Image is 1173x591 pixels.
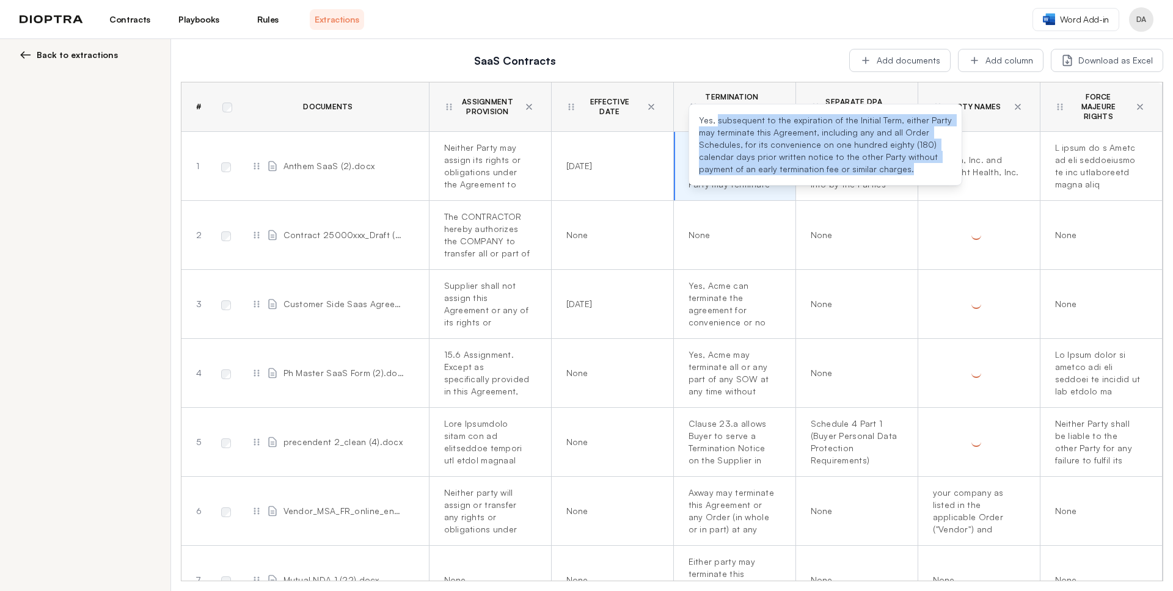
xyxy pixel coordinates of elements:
[1129,7,1153,32] button: Profile menu
[1055,298,1142,310] div: None
[566,574,654,586] div: None
[1055,574,1142,586] div: None
[699,114,952,175] div: Yes, subsequent to the expiration of the Initial Term, either Party may terminate this Agreement,...
[689,349,776,397] div: Yes, Acme may terminate all or any part of any SOW at any time without cause and in its sole disc...
[689,229,776,241] div: None
[188,52,842,69] h2: SaaS Contracts
[811,574,898,586] div: None
[644,100,659,114] button: Delete column
[181,477,212,546] td: 6
[825,97,883,117] span: Separate DPA Referenced
[689,418,776,466] div: Clause 23.a allows Buyer to serve a Termination Notice on the Supplier in respect of any Services...
[181,201,212,270] td: 2
[1055,349,1142,397] div: Lo Ipsum dolor si ametco adi eli seddoei te incidid ut lab etdolo ma aliquaenima, min ve Quisn ex...
[703,92,761,121] span: Termination Right For Convenience
[444,418,532,466] div: Lore Ipsumdolo sitam con ad elitseddoe tempori utl etdol magnaal enimadm ve qui nostr Exerc, ulla...
[566,367,654,379] div: None
[958,49,1043,72] button: Add column
[444,487,532,535] div: Neither party will assign or transfer any rights or obligations under this Agreement without the ...
[459,97,517,117] span: Assignment Provision
[1060,13,1109,26] span: Word Add-in
[811,229,898,241] div: None
[689,487,776,535] div: Axway may terminate this Agreement or any Order (in whole or in part) at any time by providing wr...
[811,298,898,310] div: None
[20,49,156,61] button: Back to extractions
[1070,92,1128,121] span: Force Majeure Rights
[1133,100,1147,114] button: Delete column
[566,436,654,448] div: None
[933,487,1020,535] div: your company as listed in the applicable Order ("Vendor") and Axway Software a French corporation
[1051,49,1163,72] button: Download as Excel
[181,82,212,132] th: #
[181,270,212,339] td: 3
[766,100,781,114] button: Delete column
[581,97,639,117] span: Effective Date
[20,15,83,24] img: logo
[689,280,776,328] div: Yes, Acme can terminate the agreement for convenience or no reason upon sixty (60) days prior wri...
[172,9,226,30] a: Playbooks
[811,367,898,379] div: None
[811,418,898,466] div: Schedule 4 Part 1 (Buyer Personal Data Protection Requirements)
[283,229,405,241] span: Contract 25000xxx_Draft (3).docx
[181,408,212,477] td: 5
[444,280,532,328] div: Supplier shall not assign this Agreement or any of its rights or obligations hereunder, without t...
[888,100,903,114] button: Delete column
[444,574,532,586] div: None
[103,9,157,30] a: Contracts
[933,154,1020,178] div: Anthem, Inc. and Castlight Health, Inc.
[1055,418,1142,466] div: Neither Party shall be liable to the other Party for any failure to fulfil its duties hereunder i...
[310,9,364,30] a: Extractions
[283,574,379,586] span: Mutual NDA 1 (22).docx
[181,339,212,408] td: 4
[181,132,212,201] td: 1
[37,49,118,61] span: Back to extractions
[283,505,405,517] span: Vendor_MSA_FR_online_eng (3).docx
[1043,13,1055,25] img: word
[283,367,405,379] span: Ph Master SaaS Form (2).docx
[20,49,32,61] img: left arrow
[444,349,532,397] div: 15.6 Assignment. Except as specifically provided in this Agreement, Provider shall not assign any...
[566,298,654,310] div: [DATE]
[1055,229,1142,241] div: None
[444,142,532,190] div: Neither Party may assign its rights or obligations under the Agreement to any third party without...
[566,160,654,172] div: [DATE]
[849,49,951,72] button: Add documents
[283,436,403,448] span: precendent 2_clean (4).docx
[283,298,405,310] span: Customer Side Saas Agreement.docx
[241,9,295,30] a: Rules
[948,102,1001,112] span: Party Names
[236,82,420,132] th: Documents
[283,160,375,172] span: Anthem SaaS (2).docx
[566,505,654,517] div: None
[566,229,654,241] div: None
[933,574,1020,586] div: None
[1032,8,1119,31] a: Word Add-in
[1055,142,1142,190] div: L ipsum do s Ametc ad eli seddoeiusmo te inc utlaboreetd magna aliq Enimadmin venia qui no exerci...
[811,505,898,517] div: None
[1010,100,1025,114] button: Delete column
[1055,505,1142,517] div: None
[522,100,536,114] button: Delete column
[444,211,532,259] div: The CONTRACTOR hereby authorizes the COMPANY to transfer all or part of the ownership of the righ...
